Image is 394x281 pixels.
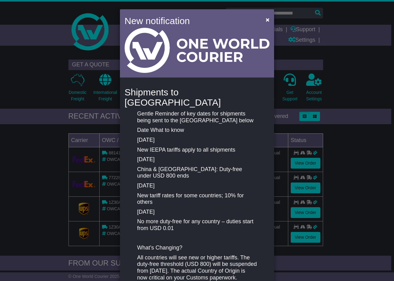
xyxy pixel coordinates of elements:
p: New tariff rates for some countries; 10% for others [137,192,257,206]
p: [DATE] [137,182,257,189]
p: Gentle Reminder of key dates for shipments being sent to the [GEOGRAPHIC_DATA] below [137,111,257,124]
p: New IEEPA tariffs apply to all shipments [137,147,257,153]
p: [DATE] [137,209,257,216]
p: [DATE] [137,156,257,163]
p: No more duty-free for any country – duties start from USD 0.01 [137,218,257,232]
p: China & [GEOGRAPHIC_DATA]: Duty-free under USD 800 ends [137,166,257,179]
span: × [266,16,269,23]
p: All countries will see new or higher tariffs. The duty-free threshold (USD 800) will be suspended... [137,254,257,281]
h4: Shipments to [GEOGRAPHIC_DATA] [125,87,269,107]
p: [DATE] [137,137,257,144]
h4: New notification [125,14,257,28]
p: What’s Changing? [137,245,257,251]
p: Date What to know [137,127,257,134]
img: Light [125,28,269,73]
button: Close [263,13,273,26]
